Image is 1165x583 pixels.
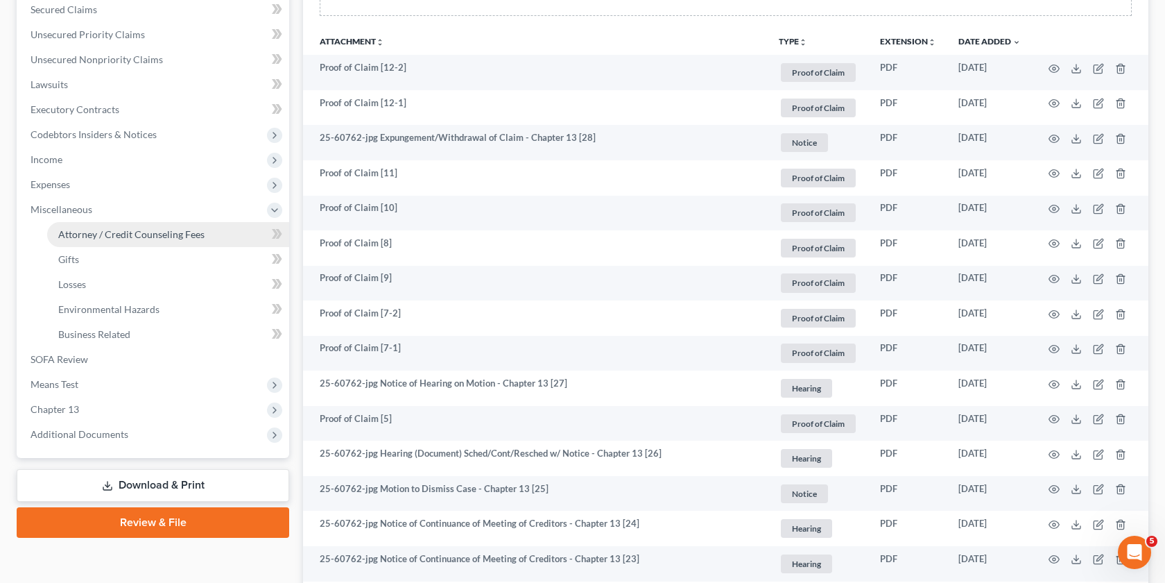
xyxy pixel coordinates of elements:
[779,237,858,260] a: Proof of Claim
[947,230,1032,266] td: [DATE]
[779,517,858,540] a: Hearing
[303,511,768,546] td: 25-60762-jpg Notice of Continuance of Meeting of Creditors - Chapter 13 [24]
[779,96,858,119] a: Proof of Claim
[779,552,858,575] a: Hearing
[779,447,858,470] a: Hearing
[19,97,289,122] a: Executory Contracts
[781,203,856,222] span: Proof of Claim
[947,160,1032,196] td: [DATE]
[869,55,947,90] td: PDF
[31,103,119,115] span: Executory Contracts
[31,53,163,65] span: Unsecured Nonpriority Claims
[1118,536,1151,569] iframe: Intercom live chat
[31,3,97,15] span: Secured Claims
[31,78,68,90] span: Lawsuits
[869,196,947,231] td: PDF
[779,377,858,400] a: Hearing
[781,273,856,292] span: Proof of Claim
[779,271,858,294] a: Proof of Claim
[320,36,384,47] a: Attachmentunfold_more
[47,222,289,247] a: Attorney / Credit Counseling Fees
[303,160,768,196] td: Proof of Claim [11]
[779,37,807,47] button: TYPEunfold_more
[303,336,768,371] td: Proof of Claim [7-1]
[947,511,1032,546] td: [DATE]
[947,266,1032,301] td: [DATE]
[303,90,768,126] td: Proof of Claim [12-1]
[869,476,947,512] td: PDF
[779,482,858,505] a: Notice
[31,353,88,365] span: SOFA Review
[1146,536,1157,547] span: 5
[47,247,289,272] a: Gifts
[869,266,947,301] td: PDF
[303,301,768,336] td: Proof of Claim [7-2]
[947,301,1032,336] td: [DATE]
[781,133,828,152] span: Notice
[947,441,1032,476] td: [DATE]
[869,406,947,441] td: PDF
[781,379,832,398] span: Hearing
[779,167,858,189] a: Proof of Claim
[869,441,947,476] td: PDF
[779,131,858,154] a: Notice
[928,38,936,47] i: unfold_more
[869,336,947,371] td: PDF
[303,125,768,160] td: 25-60762-jpg Expungement/Withdrawal of Claim - Chapter 13 [28]
[31,203,92,215] span: Miscellaneous
[869,160,947,196] td: PDF
[58,303,159,315] span: Environmental Hazards
[303,441,768,476] td: 25-60762-jpg Hearing (Document) Sched/Cont/Resched w/ Notice - Chapter 13 [26]
[58,328,130,340] span: Business Related
[947,476,1032,512] td: [DATE]
[781,239,856,257] span: Proof of Claim
[781,519,832,538] span: Hearing
[47,297,289,322] a: Environmental Hazards
[31,378,78,390] span: Means Test
[947,546,1032,582] td: [DATE]
[58,253,79,265] span: Gifts
[19,22,289,47] a: Unsecured Priority Claims
[31,178,70,190] span: Expenses
[376,38,384,47] i: unfold_more
[1012,38,1021,47] i: expand_more
[781,63,856,82] span: Proof of Claim
[958,36,1021,47] a: Date Added expand_more
[47,272,289,297] a: Losses
[47,322,289,347] a: Business Related
[303,476,768,512] td: 25-60762-jpg Motion to Dismiss Case - Chapter 13 [25]
[869,90,947,126] td: PDF
[303,406,768,441] td: Proof of Claim [5]
[947,55,1032,90] td: [DATE]
[17,469,289,502] a: Download & Print
[869,371,947,406] td: PDF
[799,38,807,47] i: unfold_more
[781,169,856,187] span: Proof of Claim
[779,61,858,84] a: Proof of Claim
[781,99,856,117] span: Proof of Claim
[303,546,768,582] td: 25-60762-jpg Notice of Continuance of Meeting of Creditors - Chapter 13 [23]
[781,484,828,503] span: Notice
[19,72,289,97] a: Lawsuits
[31,153,62,165] span: Income
[880,36,936,47] a: Extensionunfold_more
[303,266,768,301] td: Proof of Claim [9]
[947,371,1032,406] td: [DATE]
[779,412,858,435] a: Proof of Claim
[869,511,947,546] td: PDF
[58,278,86,290] span: Losses
[869,230,947,266] td: PDF
[781,344,856,362] span: Proof of Claim
[781,555,832,573] span: Hearing
[947,406,1032,441] td: [DATE]
[869,546,947,582] td: PDF
[869,301,947,336] td: PDF
[19,347,289,372] a: SOFA Review
[31,28,145,40] span: Unsecured Priority Claims
[779,201,858,224] a: Proof of Claim
[303,196,768,231] td: Proof of Claim [10]
[303,371,768,406] td: 25-60762-jpg Notice of Hearing on Motion - Chapter 13 [27]
[781,309,856,328] span: Proof of Claim
[947,196,1032,231] td: [DATE]
[58,228,205,240] span: Attorney / Credit Counseling Fees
